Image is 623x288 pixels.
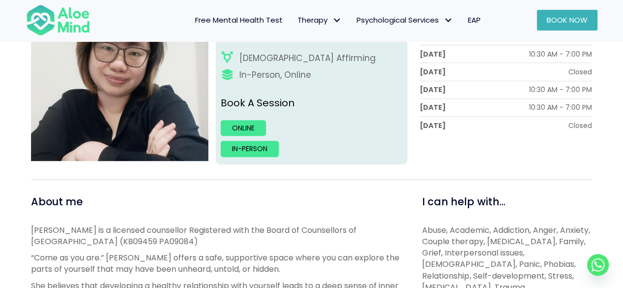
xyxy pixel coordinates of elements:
div: [DATE] [420,85,446,95]
div: [DATE] [420,67,446,77]
div: In-Person, Online [239,69,311,81]
span: Free Mental Health Test [195,15,283,25]
img: Aloe mind Logo [26,4,90,36]
div: Closed [568,67,592,77]
p: “Come as you are.” [PERSON_NAME] offers a safe, supportive space where you can explore the parts ... [31,252,400,275]
div: 10:30 AM - 7:00 PM [529,102,592,112]
div: 10:30 AM - 7:00 PM [529,49,592,59]
a: Online [221,120,266,136]
span: About me [31,194,83,209]
span: Therapy: submenu [330,13,344,28]
a: In-person [221,141,279,157]
div: 10:30 AM - 7:00 PM [529,85,592,95]
span: Psychological Services: submenu [441,13,456,28]
span: EAP [468,15,481,25]
span: Book Now [547,15,588,25]
span: Therapy [297,15,342,25]
div: [DATE] [420,102,446,112]
nav: Menu [103,10,488,31]
div: [DEMOGRAPHIC_DATA] Affirming [239,52,376,64]
p: Book A Session [221,96,402,110]
span: I can help with... [422,194,505,209]
a: Whatsapp [587,254,609,276]
a: Psychological ServicesPsychological Services: submenu [349,10,460,31]
div: [DATE] [420,49,446,59]
a: Free Mental Health Test [188,10,290,31]
span: Psychological Services [357,15,453,25]
div: Closed [568,121,592,130]
a: TherapyTherapy: submenu [290,10,349,31]
div: [DATE] [420,121,446,130]
a: EAP [460,10,488,31]
a: Book Now [537,10,597,31]
p: [PERSON_NAME] is a licensed counsellor Registered with the Board of Counsellors of [GEOGRAPHIC_DA... [31,224,400,247]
